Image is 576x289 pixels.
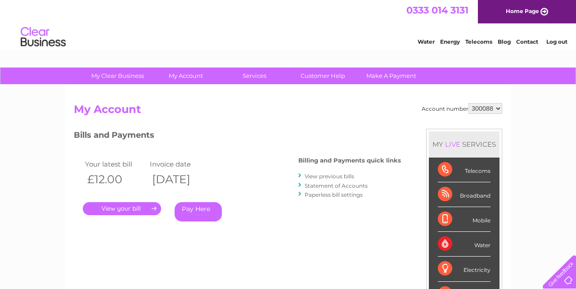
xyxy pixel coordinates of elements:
div: MY SERVICES [429,131,499,157]
a: My Account [149,68,223,84]
a: Statement of Accounts [305,182,368,189]
div: LIVE [443,140,462,149]
a: . [83,202,161,215]
a: Log out [546,38,567,45]
h4: Billing and Payments quick links [298,157,401,164]
a: Paperless bill settings [305,191,363,198]
a: View previous bills [305,173,354,180]
a: Contact [516,38,538,45]
div: Account number [422,103,502,114]
div: Clear Business is a trading name of Verastar Limited (registered in [GEOGRAPHIC_DATA] No. 3667643... [76,5,501,44]
a: Water [418,38,435,45]
div: Mobile [438,207,490,232]
a: Customer Help [286,68,360,84]
h2: My Account [74,103,502,120]
div: Telecoms [438,158,490,182]
a: Make A Payment [354,68,428,84]
a: Energy [440,38,460,45]
a: Telecoms [465,38,492,45]
a: Blog [498,38,511,45]
div: Water [438,232,490,257]
td: Your latest bill [83,158,148,170]
div: Electricity [438,257,490,281]
div: Broadband [438,182,490,207]
th: [DATE] [148,170,212,189]
td: Invoice date [148,158,212,170]
h3: Bills and Payments [74,129,401,144]
th: £12.00 [83,170,148,189]
img: logo.png [20,23,66,51]
a: Pay Here [175,202,222,221]
a: My Clear Business [81,68,155,84]
a: Services [217,68,292,84]
a: 0333 014 3131 [406,5,468,16]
